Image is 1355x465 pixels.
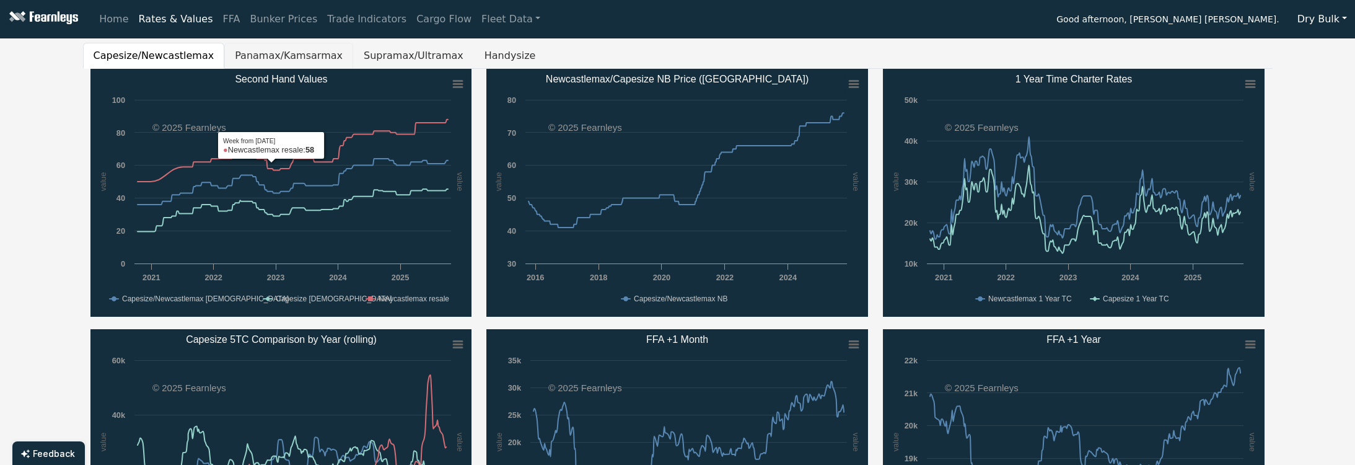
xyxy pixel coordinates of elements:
text: 30 [507,259,516,268]
text: 30k [905,177,918,187]
text: Newcastlemax resale [378,294,449,303]
text: 60k [112,356,125,365]
text: 2022 [204,273,222,282]
text: © 2025 Fearnleys [945,122,1019,133]
a: Trade Indicators [322,7,411,32]
text: Capesize/Newcastlemax NB [634,294,727,303]
text: 2025 [391,273,408,282]
text: 50k [905,95,918,105]
a: Rates & Values [134,7,218,32]
text: © 2025 Fearnleys [548,122,622,133]
svg: Second Hand Values [90,69,472,317]
text: 50 [507,193,516,203]
text: value [1248,172,1257,192]
text: Newcastlemax 1 Year TC [988,294,1072,303]
text: © 2025 Fearnleys [945,383,1019,393]
text: value [891,172,900,192]
text: © 2025 Fearnleys [152,383,226,393]
text: value [98,433,107,452]
a: Home [94,7,133,32]
svg: 1 Year Time Charter Rates [883,69,1265,317]
text: 2022 [998,273,1015,282]
text: © 2025 Fearnleys [548,383,622,393]
img: Fearnleys Logo [6,11,78,27]
text: FFA +1 Year [1047,334,1102,345]
text: 25k [508,410,522,420]
text: 2022 [716,273,734,282]
text: 2023 [266,273,284,282]
text: 1 Year Time Charter Rates [1015,74,1133,84]
text: 35k [508,356,522,365]
text: 2021 [936,273,953,282]
text: 22k [905,356,918,365]
button: Dry Bulk [1289,7,1355,31]
text: © 2025 Fearnleys [152,122,226,133]
text: value [494,172,503,192]
text: 30k [508,383,522,392]
button: Supramax/Ultramax [353,43,474,69]
text: 60 [507,161,516,170]
text: 2025 [1184,273,1201,282]
text: 2020 [653,273,670,282]
text: 2021 [143,273,160,282]
text: value [98,172,107,192]
text: 2024 [329,273,347,282]
text: value [455,172,465,192]
text: 60 [116,161,125,170]
text: 20k [905,421,918,430]
text: 19k [905,454,918,463]
a: Fleet Data [476,7,545,32]
text: FFA +1 Month [646,334,708,345]
text: 70 [507,128,516,138]
a: Cargo Flow [411,7,476,32]
text: Second Hand Values [235,74,327,84]
text: value [851,172,861,192]
button: Capesize/Newcastlemax [83,43,225,69]
text: Capesize 1 Year TC [1103,294,1169,303]
text: Capesize 5TC Comparison by Year (rolling) [186,334,377,345]
text: 80 [507,95,516,105]
text: 40 [507,226,516,236]
text: 100 [112,95,125,105]
a: FFA [218,7,245,32]
text: 2024 [779,273,797,282]
text: 21k [905,389,918,398]
text: 20k [905,218,918,228]
text: 40k [112,410,125,420]
button: Panamax/Kamsarmax [224,43,353,69]
text: 20 [116,226,125,236]
text: 2018 [590,273,607,282]
text: 0 [120,259,125,268]
button: Handysize [474,43,546,69]
text: value [851,433,861,452]
text: value [494,433,504,452]
text: 2016 [527,273,544,282]
span: Good afternoon, [PERSON_NAME] [PERSON_NAME]. [1056,10,1279,31]
a: Bunker Prices [245,7,322,32]
text: 20k [508,438,522,447]
text: value [1248,433,1257,452]
text: 80 [116,128,125,138]
text: 10k [905,259,918,268]
text: 2024 [1122,273,1140,282]
text: value [455,433,465,452]
text: 40k [905,136,918,146]
text: value [891,433,900,452]
text: 40 [116,193,125,203]
text: Capesize [DEMOGRAPHIC_DATA] [276,294,392,303]
svg: Newcastlemax/Capesize NB Price (China) [486,69,868,317]
text: 2023 [1059,273,1077,282]
text: Capesize/Newcastlemax [DEMOGRAPHIC_DATA] [122,294,289,303]
text: Newcastlemax/Capesize NB Price ([GEOGRAPHIC_DATA]) [546,74,809,85]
